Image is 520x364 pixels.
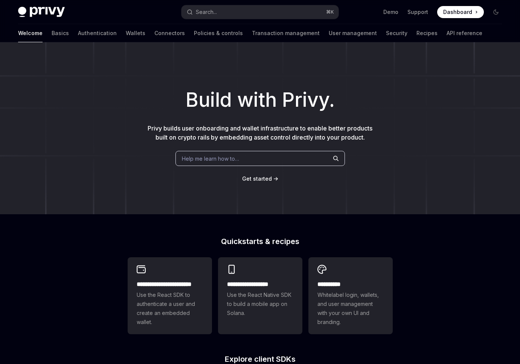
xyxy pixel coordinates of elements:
[329,24,377,42] a: User management
[386,24,407,42] a: Security
[196,8,217,17] div: Search...
[242,175,272,183] a: Get started
[383,8,398,16] a: Demo
[148,124,372,141] span: Privy builds user onboarding and wallet infrastructure to enable better products built on crypto ...
[194,24,243,42] a: Policies & controls
[128,355,393,363] h2: Explore client SDKs
[218,257,302,334] a: **** **** **** ***Use the React Native SDK to build a mobile app on Solana.
[447,24,482,42] a: API reference
[317,290,384,327] span: Whitelabel login, wallets, and user management with your own UI and branding.
[126,24,145,42] a: Wallets
[137,290,203,327] span: Use the React SDK to authenticate a user and create an embedded wallet.
[308,257,393,334] a: **** *****Whitelabel login, wallets, and user management with your own UI and branding.
[154,24,185,42] a: Connectors
[18,24,43,42] a: Welcome
[416,24,438,42] a: Recipes
[78,24,117,42] a: Authentication
[52,24,69,42] a: Basics
[252,24,320,42] a: Transaction management
[181,5,339,19] button: Search...⌘K
[407,8,428,16] a: Support
[227,290,293,318] span: Use the React Native SDK to build a mobile app on Solana.
[128,238,393,245] h2: Quickstarts & recipes
[18,7,65,17] img: dark logo
[12,85,508,115] h1: Build with Privy.
[490,6,502,18] button: Toggle dark mode
[182,155,239,163] span: Help me learn how to…
[437,6,484,18] a: Dashboard
[326,9,334,15] span: ⌘ K
[443,8,472,16] span: Dashboard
